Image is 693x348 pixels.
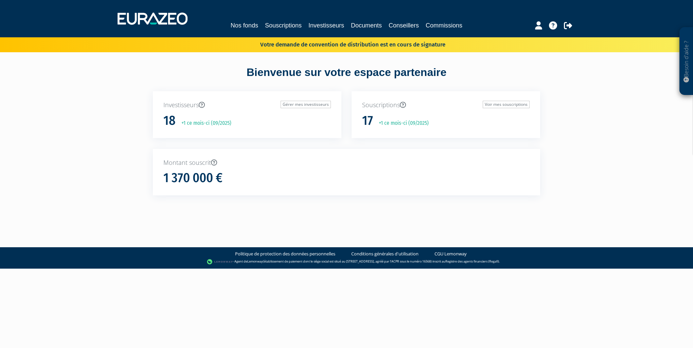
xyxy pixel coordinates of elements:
img: 1732889491-logotype_eurazeo_blanc_rvb.png [118,13,188,25]
a: Registre des agents financiers (Regafi) [445,259,499,264]
a: Investisseurs [308,21,344,30]
h1: 18 [163,114,176,128]
a: Nos fonds [231,21,258,30]
a: Conseillers [389,21,419,30]
h1: 1 370 000 € [163,171,223,185]
p: Votre demande de convention de distribution est en cours de signature [241,39,445,49]
p: Montant souscrit [163,158,530,167]
div: - Agent de (établissement de paiement dont le siège social est situé au [STREET_ADDRESS], agréé p... [7,258,686,265]
div: Bienvenue sur votre espace partenaire [148,65,545,91]
h1: 17 [362,114,373,128]
a: Politique de protection des données personnelles [235,251,335,257]
a: Conditions générales d'utilisation [351,251,419,257]
a: Commissions [426,21,462,30]
p: +1 ce mois-ci (09/2025) [374,119,429,127]
a: Lemonway [247,259,263,264]
p: Investisseurs [163,101,331,110]
a: Documents [351,21,382,30]
p: +1 ce mois-ci (09/2025) [177,119,231,127]
a: Voir mes souscriptions [483,101,530,108]
a: Gérer mes investisseurs [281,101,331,108]
img: logo-lemonway.png [207,258,233,265]
a: CGU Lemonway [434,251,467,257]
p: Souscriptions [362,101,530,110]
p: Besoin d'aide ? [682,31,690,92]
a: Souscriptions [265,21,302,30]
